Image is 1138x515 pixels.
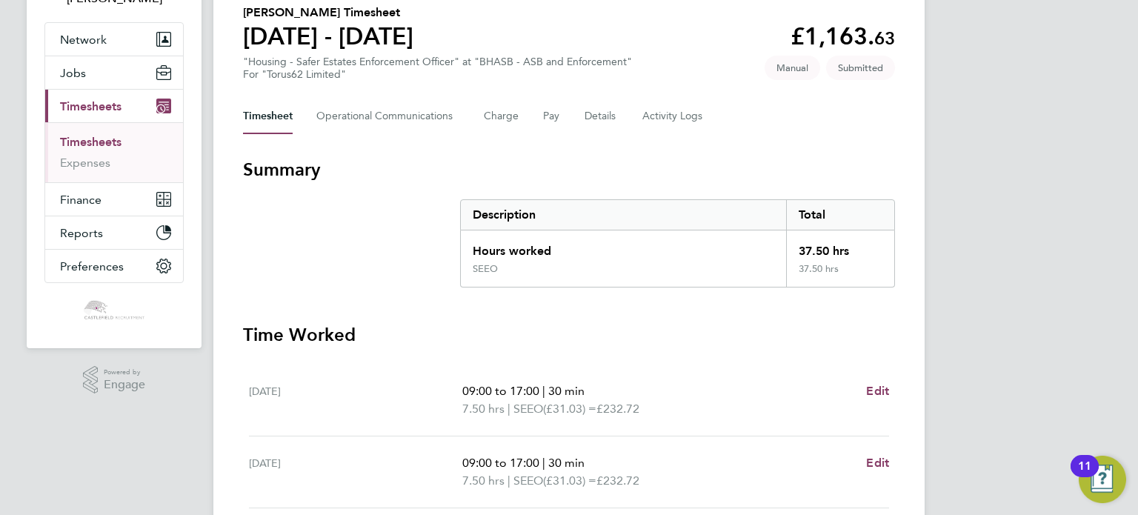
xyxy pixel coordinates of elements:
[461,230,786,263] div: Hours worked
[508,402,510,416] span: |
[316,99,460,134] button: Operational Communications
[104,366,145,379] span: Powered by
[874,27,895,49] span: 63
[249,382,462,418] div: [DATE]
[513,472,543,490] span: SEEO
[45,183,183,216] button: Finance
[866,382,889,400] a: Edit
[45,90,183,122] button: Timesheets
[60,66,86,80] span: Jobs
[82,298,145,322] img: castlefieldrecruitment-logo-retina.png
[45,216,183,249] button: Reports
[60,193,102,207] span: Finance
[542,456,545,470] span: |
[826,56,895,80] span: This timesheet is Submitted.
[243,158,895,182] h3: Summary
[45,23,183,56] button: Network
[548,456,585,470] span: 30 min
[462,456,539,470] span: 09:00 to 17:00
[243,4,413,21] h2: [PERSON_NAME] Timesheet
[1079,456,1126,503] button: Open Resource Center, 11 new notifications
[60,99,122,113] span: Timesheets
[462,402,505,416] span: 7.50 hrs
[83,366,146,394] a: Powered byEngage
[45,56,183,89] button: Jobs
[243,56,632,81] div: "Housing - Safer Estates Enforcement Officer" at "BHASB - ASB and Enforcement"
[473,263,498,275] div: SEEO
[542,384,545,398] span: |
[543,99,561,134] button: Pay
[60,226,103,240] span: Reports
[548,384,585,398] span: 30 min
[791,22,895,50] app-decimal: £1,163.
[104,379,145,391] span: Engage
[45,122,183,182] div: Timesheets
[765,56,820,80] span: This timesheet was manually created.
[243,323,895,347] h3: Time Worked
[513,400,543,418] span: SEEO
[60,156,110,170] a: Expenses
[461,200,786,230] div: Description
[866,384,889,398] span: Edit
[508,474,510,488] span: |
[462,474,505,488] span: 7.50 hrs
[543,402,596,416] span: (£31.03) =
[642,99,705,134] button: Activity Logs
[596,474,639,488] span: £232.72
[484,99,519,134] button: Charge
[462,384,539,398] span: 09:00 to 17:00
[786,200,894,230] div: Total
[585,99,619,134] button: Details
[543,474,596,488] span: (£31.03) =
[60,259,124,273] span: Preferences
[1078,466,1091,485] div: 11
[866,454,889,472] a: Edit
[786,230,894,263] div: 37.50 hrs
[460,199,895,288] div: Summary
[596,402,639,416] span: £232.72
[44,298,184,322] a: Go to home page
[866,456,889,470] span: Edit
[249,454,462,490] div: [DATE]
[60,135,122,149] a: Timesheets
[60,33,107,47] span: Network
[45,250,183,282] button: Preferences
[243,99,293,134] button: Timesheet
[243,21,413,51] h1: [DATE] - [DATE]
[243,68,632,81] div: For "Torus62 Limited"
[786,263,894,287] div: 37.50 hrs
